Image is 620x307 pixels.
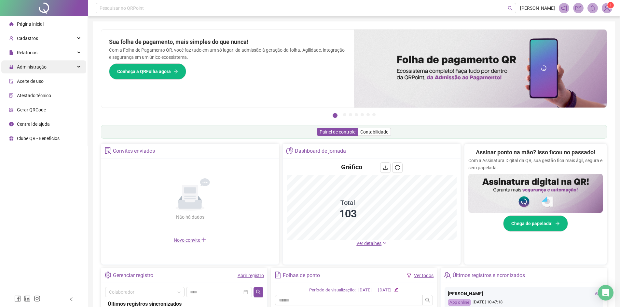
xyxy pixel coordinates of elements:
[607,2,614,8] sup: Atualize o seu contato no menu Meus Dados
[354,30,607,108] img: banner%2F8d14a306-6205-4263-8e5b-06e9a85ad873.png
[356,241,381,246] span: Ver detalhes
[14,295,21,302] span: facebook
[598,285,613,301] div: Open Intercom Messenger
[17,107,46,112] span: Gerar QRCode
[24,295,31,302] span: linkedin
[503,215,568,232] button: Chega de papelada!
[476,148,595,157] h2: Assinar ponto na mão? Isso ficou no passado!
[17,122,50,127] span: Central de ajuda
[341,162,362,172] h4: Gráfico
[109,37,346,46] h2: Sua folha de pagamento, mais simples do que nunca!
[69,297,74,301] span: left
[9,50,14,55] span: file
[113,270,153,281] div: Gerenciar registro
[333,113,338,118] button: 1
[286,147,293,154] span: pie-chart
[374,287,376,294] div: -
[361,113,364,116] button: 5
[283,270,320,281] div: Folhas de ponto
[395,165,400,170] span: reload
[309,287,356,294] div: Período de visualização:
[508,6,513,11] span: search
[453,270,525,281] div: Últimos registros sincronizados
[511,220,553,227] span: Chega de papelada!
[174,237,206,243] span: Novo convite
[414,273,434,278] a: Ver todos
[17,64,47,70] span: Administração
[378,287,392,294] div: [DATE]
[17,79,44,84] span: Aceite de uso
[34,295,40,302] span: instagram
[17,50,37,55] span: Relatórios
[382,241,387,245] span: down
[448,290,599,297] div: [PERSON_NAME]
[602,3,612,13] img: 85711
[9,136,14,141] span: gift
[9,122,14,126] span: info-circle
[113,146,155,157] div: Convites enviados
[520,5,555,12] span: [PERSON_NAME]
[9,79,14,83] span: audit
[9,36,14,41] span: user-add
[358,287,372,294] div: [DATE]
[356,241,387,246] a: Ver detalhes down
[17,21,44,27] span: Página inicial
[448,299,599,306] div: [DATE] 10:47:13
[109,63,186,80] button: Conheça a QRFolha agora
[201,237,206,242] span: plus
[274,272,281,278] span: file-text
[575,5,581,11] span: mail
[590,5,596,11] span: bell
[104,272,111,278] span: setting
[160,213,220,221] div: Não há dados
[372,113,376,116] button: 7
[610,3,612,7] span: 1
[256,289,261,295] span: search
[366,113,370,116] button: 6
[117,68,171,75] span: Conheça a QRFolha agora
[444,272,451,278] span: team
[349,113,352,116] button: 3
[425,298,430,303] span: search
[343,113,346,116] button: 2
[555,221,560,226] span: arrow-right
[320,129,355,134] span: Painel de controle
[355,113,358,116] button: 4
[9,22,14,26] span: home
[9,93,14,98] span: solution
[468,157,603,171] p: Com a Assinatura Digital da QR, sua gestão fica mais ágil, segura e sem papelada.
[17,36,38,41] span: Cadastros
[448,299,471,306] div: App online
[173,69,178,74] span: arrow-right
[394,288,398,292] span: edit
[17,136,60,141] span: Clube QR - Beneficios
[9,108,14,112] span: qrcode
[17,93,51,98] span: Atestado técnico
[295,146,346,157] div: Dashboard de jornada
[109,46,346,61] p: Com a Folha de Pagamento QR, você faz tudo em um só lugar: da admissão à geração da folha. Agilid...
[383,165,388,170] span: download
[468,174,603,213] img: banner%2F02c71560-61a6-44d4-94b9-c8ab97240462.png
[407,273,411,278] span: filter
[561,5,567,11] span: notification
[238,273,264,278] a: Abrir registro
[595,291,599,296] span: eye
[9,65,14,69] span: lock
[360,129,388,134] span: Contabilidade
[104,147,111,154] span: solution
